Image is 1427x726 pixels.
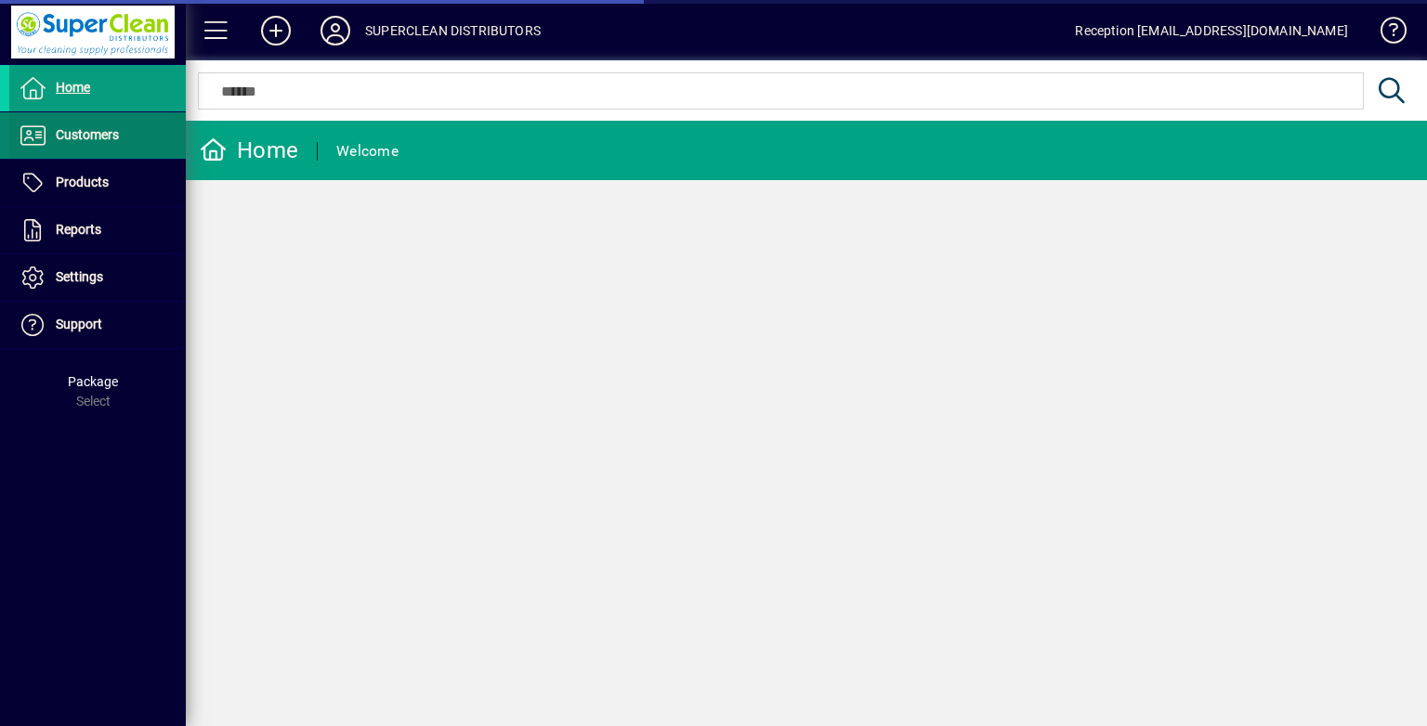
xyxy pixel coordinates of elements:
[56,80,90,95] span: Home
[9,207,186,253] a: Reports
[56,127,119,142] span: Customers
[9,254,186,301] a: Settings
[68,374,118,389] span: Package
[365,16,541,45] div: SUPERCLEAN DISTRIBUTORS
[1367,4,1404,64] a: Knowledge Base
[336,136,399,166] div: Welcome
[9,302,186,348] a: Support
[56,175,109,189] span: Products
[56,269,103,284] span: Settings
[56,317,102,331] span: Support
[9,160,186,206] a: Products
[306,14,365,47] button: Profile
[1075,16,1348,45] div: Reception [EMAIL_ADDRESS][DOMAIN_NAME]
[9,112,186,159] a: Customers
[200,136,298,165] div: Home
[56,222,101,237] span: Reports
[246,14,306,47] button: Add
